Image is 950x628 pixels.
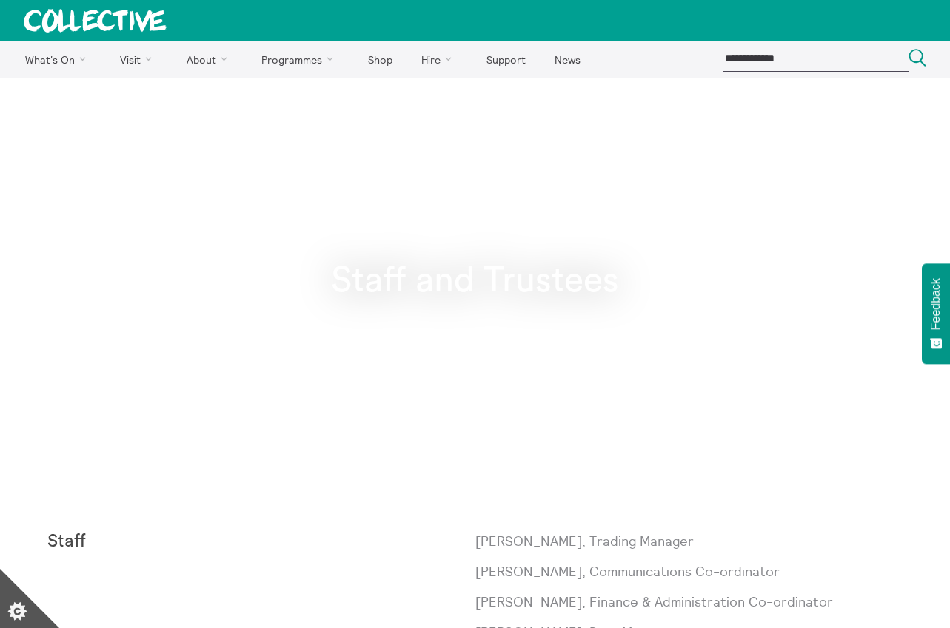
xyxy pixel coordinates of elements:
strong: Staff [47,533,86,550]
a: Shop [355,41,405,78]
p: [PERSON_NAME], Communications Co-ordinator [475,562,903,581]
button: Feedback - Show survey [922,263,950,364]
a: About [173,41,246,78]
a: What's On [12,41,104,78]
a: Visit [107,41,171,78]
p: [PERSON_NAME], Finance & Administration Co-ordinator [475,592,903,611]
a: Support [473,41,538,78]
a: Programmes [249,41,352,78]
a: News [541,41,593,78]
a: Hire [409,41,471,78]
span: Feedback [929,278,943,330]
p: [PERSON_NAME], Trading Manager [475,532,903,550]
